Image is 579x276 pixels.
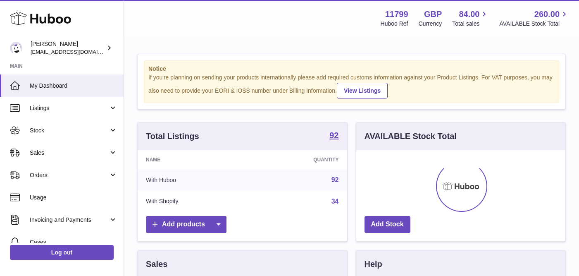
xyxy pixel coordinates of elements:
[30,104,109,112] span: Listings
[30,238,117,246] span: Cases
[30,149,109,157] span: Sales
[148,65,555,73] strong: Notice
[30,127,109,134] span: Stock
[148,74,555,98] div: If you're planning on sending your products internationally please add required customs informati...
[365,216,410,233] a: Add Stock
[331,176,339,183] a: 92
[499,9,569,28] a: 260.00 AVAILABLE Stock Total
[10,42,22,54] img: dionas@maisonflaneur.com
[30,194,117,202] span: Usage
[385,9,408,20] strong: 11799
[146,131,199,142] h3: Total Listings
[419,20,442,28] div: Currency
[381,20,408,28] div: Huboo Ref
[459,9,479,20] span: 84.00
[10,245,114,260] a: Log out
[534,9,560,20] span: 260.00
[138,150,250,169] th: Name
[30,82,117,90] span: My Dashboard
[31,48,122,55] span: [EMAIL_ADDRESS][DOMAIN_NAME]
[452,9,489,28] a: 84.00 Total sales
[329,131,338,139] strong: 92
[365,259,382,270] h3: Help
[424,9,442,20] strong: GBP
[329,131,338,141] a: 92
[452,20,489,28] span: Total sales
[138,169,250,191] td: With Huboo
[146,216,226,233] a: Add products
[30,216,109,224] span: Invoicing and Payments
[331,198,339,205] a: 34
[31,40,105,56] div: [PERSON_NAME]
[250,150,347,169] th: Quantity
[337,83,388,98] a: View Listings
[138,191,250,212] td: With Shopify
[499,20,569,28] span: AVAILABLE Stock Total
[30,171,109,179] span: Orders
[146,259,167,270] h3: Sales
[365,131,457,142] h3: AVAILABLE Stock Total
